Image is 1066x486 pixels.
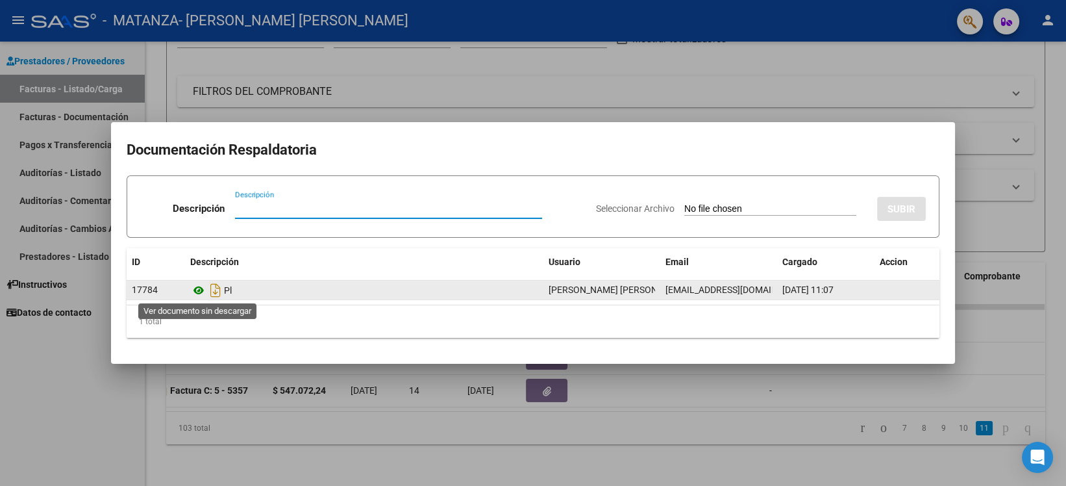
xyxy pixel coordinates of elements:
p: Descripción [173,201,225,216]
datatable-header-cell: Email [660,248,777,276]
span: ID [132,257,140,267]
datatable-header-cell: Descripción [185,248,543,276]
button: SUBIR [877,197,926,221]
span: Descripción [190,257,239,267]
span: [EMAIL_ADDRESS][DOMAIN_NAME] [665,285,810,295]
span: [PERSON_NAME] [PERSON_NAME] [549,285,689,295]
datatable-header-cell: Cargado [777,248,874,276]
div: 1 total [127,305,939,338]
span: SUBIR [887,203,915,215]
datatable-header-cell: Accion [874,248,939,276]
datatable-header-cell: Usuario [543,248,660,276]
div: Open Intercom Messenger [1022,442,1053,473]
datatable-header-cell: ID [127,248,185,276]
h2: Documentación Respaldatoria [127,138,939,162]
span: Cargado [782,257,817,267]
div: Pl [190,280,538,301]
span: Email [665,257,689,267]
span: Accion [880,257,908,267]
span: Usuario [549,257,580,267]
span: Seleccionar Archivo [596,203,675,214]
span: [DATE] 11:07 [782,285,834,295]
i: Descargar documento [207,280,224,301]
span: 17784 [132,285,158,295]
